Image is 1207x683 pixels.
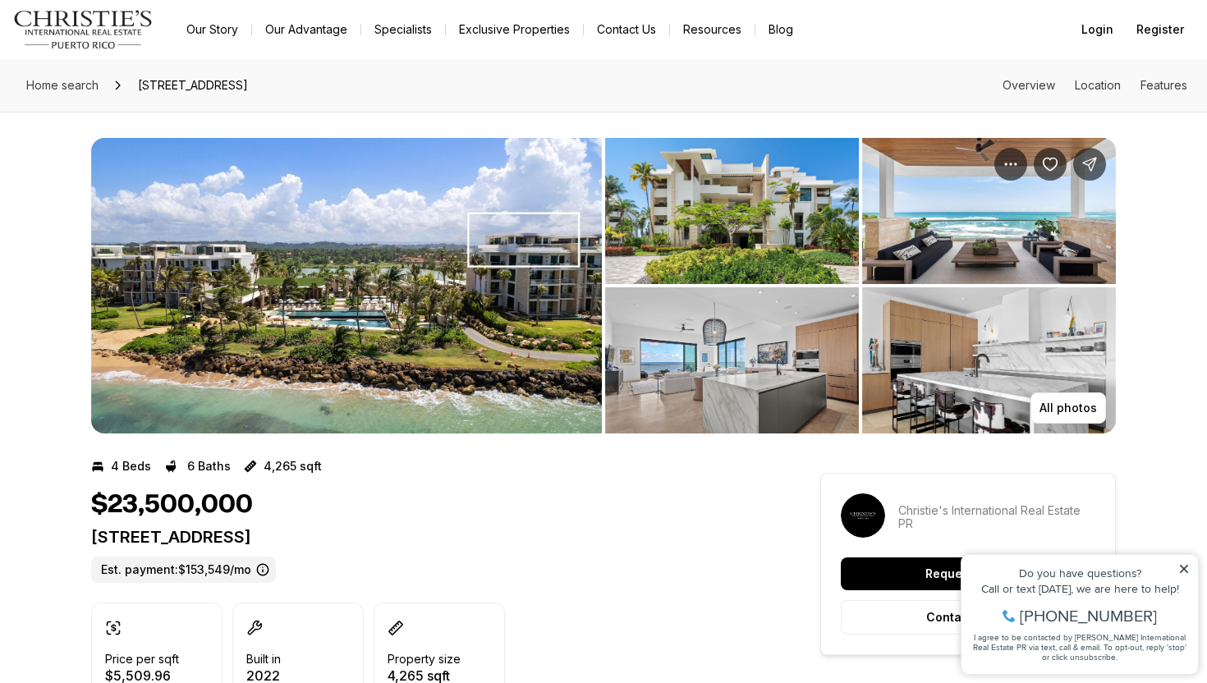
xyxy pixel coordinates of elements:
a: Blog [755,18,806,41]
img: logo [13,10,154,49]
span: [STREET_ADDRESS] [131,72,255,99]
button: View image gallery [91,138,602,433]
a: Skip to: Overview [1003,78,1055,92]
button: 6 Baths [164,453,231,479]
li: 2 of 8 [605,138,1116,433]
p: Contact agent [926,611,1010,624]
a: Our Story [173,18,251,41]
button: Property options [994,148,1027,181]
a: Home search [20,72,105,99]
a: Resources [670,18,755,41]
p: Property size [388,653,461,666]
p: 6 Baths [187,460,231,473]
span: Register [1136,23,1184,36]
button: Share Property: 4141 WEST POINT RESIDENCES BUILDING 1 #4141 [1073,148,1106,181]
button: Contact agent [841,600,1095,635]
button: Request a tour [841,557,1095,590]
button: View image gallery [862,138,1116,284]
button: Login [1072,13,1123,46]
p: Request a tour [925,567,1011,580]
button: All photos [1030,392,1106,424]
p: 2022 [246,669,281,682]
p: Price per sqft [105,653,179,666]
div: Do you have questions? [17,37,237,48]
button: View image gallery [605,138,859,284]
p: Christie's International Real Estate PR [898,504,1095,530]
span: Home search [26,78,99,92]
a: Skip to: Features [1140,78,1187,92]
div: Listing Photos [91,138,1116,433]
p: $5,509.96 [105,669,179,682]
button: View image gallery [862,287,1116,433]
span: I agree to be contacted by [PERSON_NAME] International Real Estate PR via text, call & email. To ... [21,101,234,132]
li: 1 of 8 [91,138,602,433]
span: Login [1081,23,1113,36]
button: Contact Us [584,18,669,41]
button: Register [1127,13,1194,46]
p: 4 Beds [111,460,151,473]
span: [PHONE_NUMBER] [67,77,204,94]
h1: $23,500,000 [91,489,253,520]
p: All photos [1039,401,1097,415]
label: Est. payment: $153,549/mo [91,557,276,583]
div: Call or text [DATE], we are here to help! [17,53,237,64]
p: 4,265 sqft [264,460,322,473]
p: 4,265 sqft [388,669,461,682]
a: Our Advantage [252,18,360,41]
a: Specialists [361,18,445,41]
button: Save Property: 4141 WEST POINT RESIDENCES BUILDING 1 #4141 [1034,148,1067,181]
nav: Page section menu [1003,79,1187,92]
p: Built in [246,653,281,666]
button: View image gallery [605,287,859,433]
a: Exclusive Properties [446,18,583,41]
p: [STREET_ADDRESS] [91,527,761,547]
a: Skip to: Location [1075,78,1121,92]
